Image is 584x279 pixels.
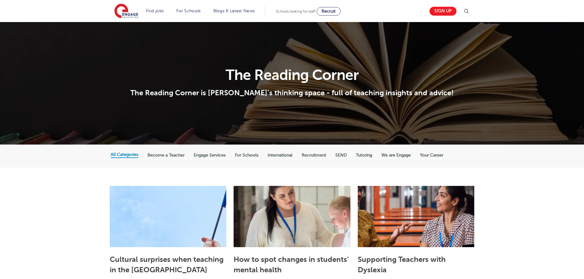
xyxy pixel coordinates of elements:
[194,153,226,158] label: Engage Services
[234,255,349,274] a: How to spot changes in students’ mental health
[114,4,138,19] img: Engage Education
[235,153,258,158] label: For Schools
[111,152,138,157] label: All Categories
[420,153,443,158] label: Your Career
[276,9,315,13] span: Schools looking for staff
[356,153,372,158] label: Tutoring
[335,153,347,158] label: SEND
[147,153,185,158] label: Become a Teacher
[302,153,326,158] label: Recruitment
[176,9,200,13] a: For Schools
[146,9,164,13] a: Find jobs
[111,88,473,97] p: The Reading Corner is [PERSON_NAME]’s thinking space - full of teaching insights and advice!
[381,153,411,158] label: We are Engage
[429,7,456,16] a: Sign up
[111,68,473,82] h1: The Reading Corner
[317,7,341,16] a: Recruit
[358,255,446,274] a: Supporting Teachers with Dyslexia
[213,9,255,13] a: Blogs & Latest News
[110,255,223,274] a: Cultural surprises when teaching in the [GEOGRAPHIC_DATA]
[322,9,336,13] span: Recruit
[268,153,292,158] label: International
